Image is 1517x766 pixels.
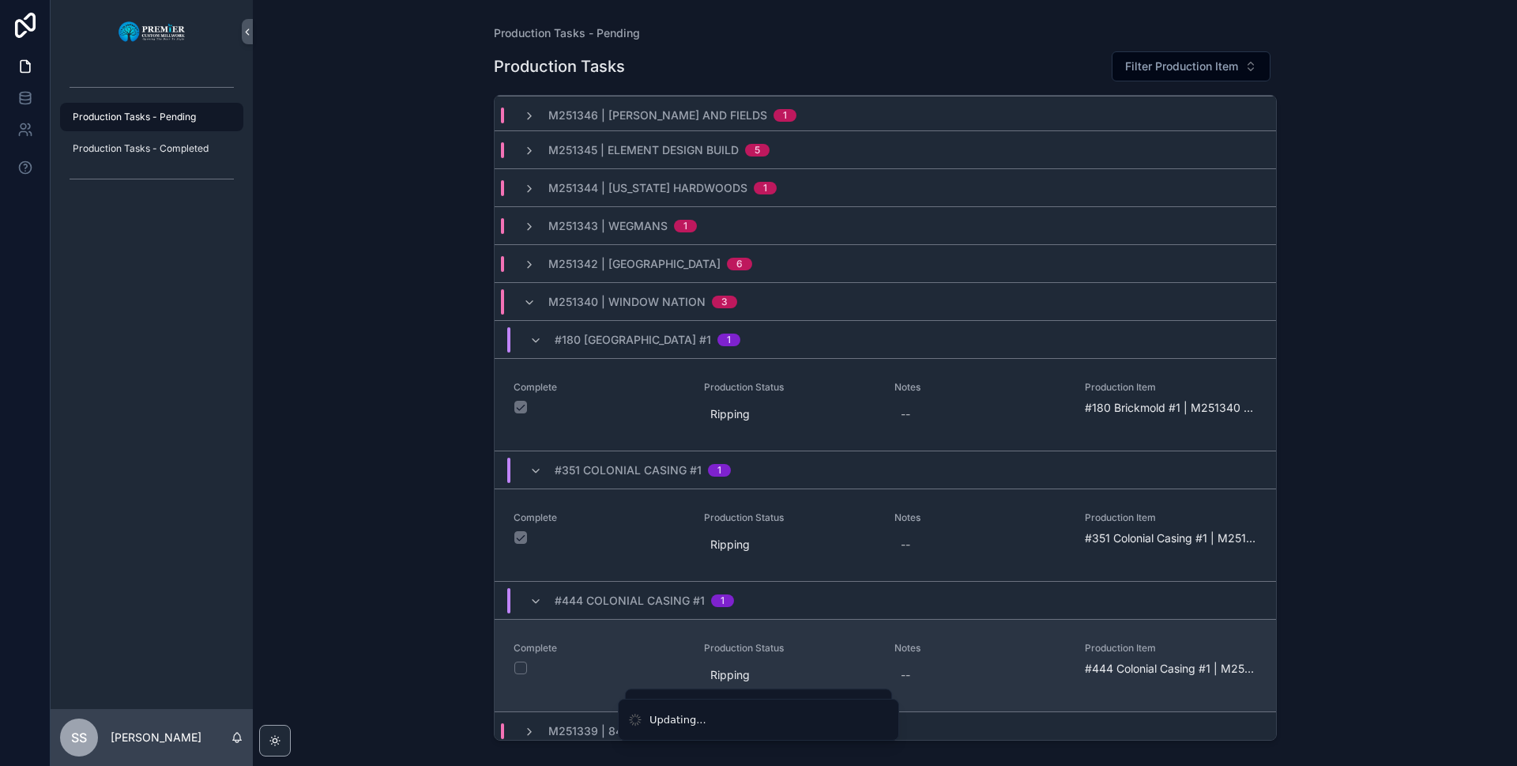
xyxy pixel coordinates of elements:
[60,103,243,131] a: Production Tasks - Pending
[710,537,869,553] span: Ripping
[704,642,875,655] span: Production Status
[894,381,1066,394] span: Notes
[71,728,87,747] span: SS
[704,381,875,394] span: Production Status
[710,667,869,683] span: Ripping
[514,381,685,394] span: Complete
[783,109,787,122] div: 1
[1085,530,1256,546] span: #351 Colonial Casing #1 | M251340 | Window Nation
[555,332,711,348] span: #180 [GEOGRAPHIC_DATA] #1
[495,489,1276,581] a: CompleteProduction StatusRippingNotes--Production Item#351 Colonial Casing #1 | M251340 | Window ...
[727,334,731,346] div: 1
[901,537,910,553] div: --
[555,593,705,609] span: #444 Colonial Casing #1
[721,296,728,308] div: 3
[1085,400,1256,416] span: #180 Brickmold #1 | M251340 | Window Nation
[710,406,869,422] span: Ripping
[495,358,1276,451] a: CompleteProduction StatusRippingNotes--Production Item#180 Brickmold #1 | M251340 | Window Nation
[494,25,640,41] a: Production Tasks - Pending
[1085,381,1256,394] span: Production Item
[894,511,1066,524] span: Notes
[548,142,739,158] span: M251345 | Element Design Build
[548,256,721,272] span: M251342 | [GEOGRAPHIC_DATA]
[60,134,243,163] a: Production Tasks - Completed
[1085,511,1256,524] span: Production Item
[755,144,760,157] div: 5
[901,406,910,422] div: --
[548,723,671,739] span: M251339 | 84 Lumber
[1085,642,1256,655] span: Production Item
[495,619,1276,711] a: CompleteProduction StatusRippingNotes--Production Item#444 Colonial Casing #1 | M251340 | Window ...
[514,642,685,655] span: Complete
[118,19,186,44] img: App logo
[73,111,196,123] span: Production Tasks - Pending
[717,464,721,477] div: 1
[514,511,685,524] span: Complete
[73,142,209,155] span: Production Tasks - Completed
[51,63,253,212] div: scrollable content
[548,108,767,123] span: M251346 | [PERSON_NAME] and Fields
[548,180,747,196] span: M251344 | [US_STATE] Hardwoods
[548,218,668,234] span: M251343 | Wegmans
[894,642,1066,655] span: Notes
[494,55,625,77] h1: Production Tasks
[649,712,706,728] div: Updating...
[763,182,767,194] div: 1
[111,730,201,745] p: [PERSON_NAME]
[555,462,702,478] span: #351 Colonial Casing #1
[1125,58,1238,74] span: Filter Production Item
[736,258,743,270] div: 6
[901,667,910,683] div: --
[1112,51,1270,81] button: Select Button
[704,511,875,524] span: Production Status
[721,594,725,607] div: 1
[1085,661,1256,677] span: #444 Colonial Casing #1 | M251340 | Window Nation
[683,220,687,232] div: 1
[548,294,706,310] span: M251340 | Window Nation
